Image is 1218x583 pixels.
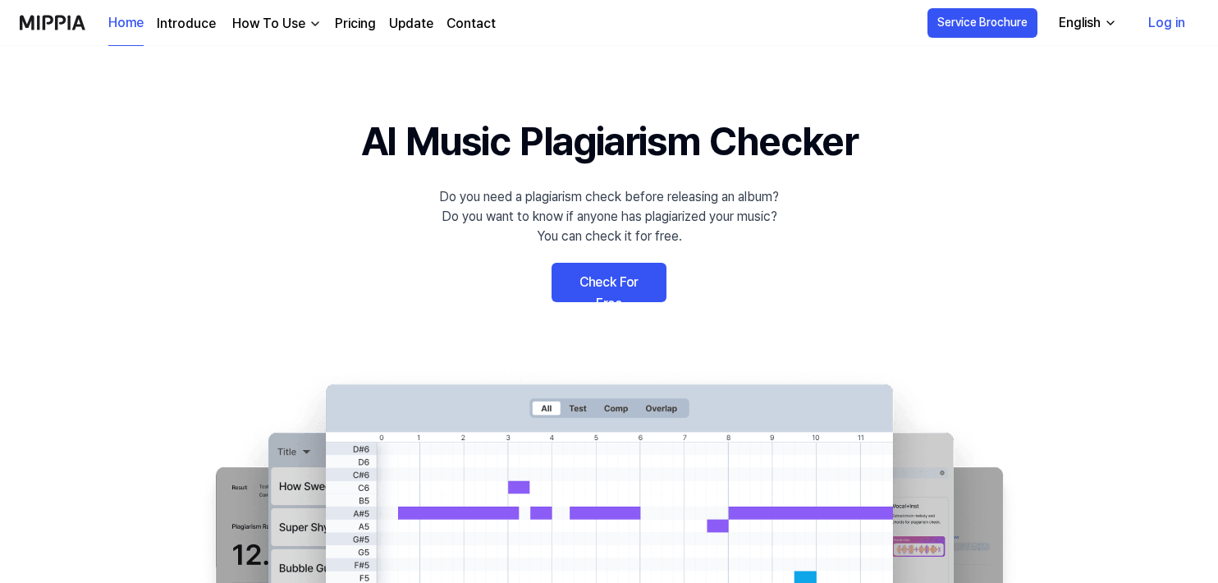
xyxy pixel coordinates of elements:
a: Contact [446,14,496,34]
button: How To Use [229,14,322,34]
div: How To Use [229,14,309,34]
a: Pricing [335,14,376,34]
div: Do you need a plagiarism check before releasing an album? Do you want to know if anyone has plagi... [439,187,779,246]
div: English [1055,13,1104,33]
a: Home [108,1,144,46]
img: down [309,17,322,30]
h1: AI Music Plagiarism Checker [361,112,858,171]
a: Update [389,14,433,34]
a: Check For Free [552,263,666,302]
button: English [1046,7,1127,39]
button: Service Brochure [927,8,1037,38]
a: Introduce [157,14,216,34]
